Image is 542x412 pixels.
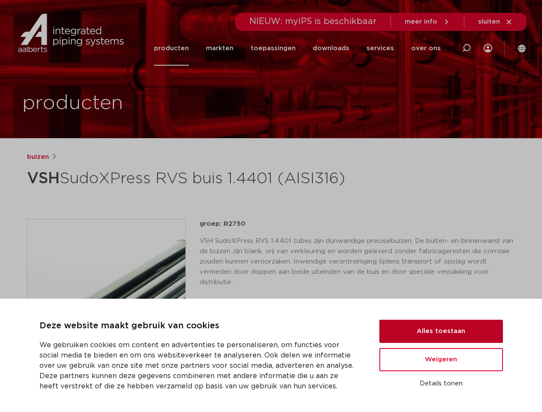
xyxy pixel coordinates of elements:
[366,31,394,66] a: services
[313,31,349,66] a: downloads
[27,166,349,191] h1: SudoXPress RVS buis 1.4401 (AISI316)
[154,31,189,66] a: producten
[379,320,503,343] button: Alles toestaan
[22,90,123,117] h1: producten
[249,17,377,26] span: NIEUW: myIPS is beschikbaar
[484,31,492,66] div: my IPS
[200,219,515,229] p: groep: R2750
[27,219,185,377] img: Product Image for VSH SudoXPress RVS buis 1.4401 (AISI316)
[206,297,515,311] li: beschikbaar in 3m en 6m
[206,31,233,66] a: markten
[379,348,503,371] button: Weigeren
[200,236,515,288] p: VSH SudoXPress RVS 1.4401 tubes zijn dunwandige precisiebuizen. De buiten- en binnenwand van de b...
[478,18,513,26] a: sluiten
[154,31,441,66] nav: Menu
[251,31,296,66] a: toepassingen
[27,152,49,162] a: buizen
[405,18,450,26] a: meer info
[405,18,437,25] span: meer info
[478,18,500,25] span: sluiten
[39,319,359,333] p: Deze website maakt gebruik van cookies
[411,31,441,66] a: over ons
[39,340,359,391] p: We gebruiken cookies om content en advertenties te personaliseren, om functies voor social media ...
[379,376,503,391] button: Details tonen
[27,171,60,186] strong: VSH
